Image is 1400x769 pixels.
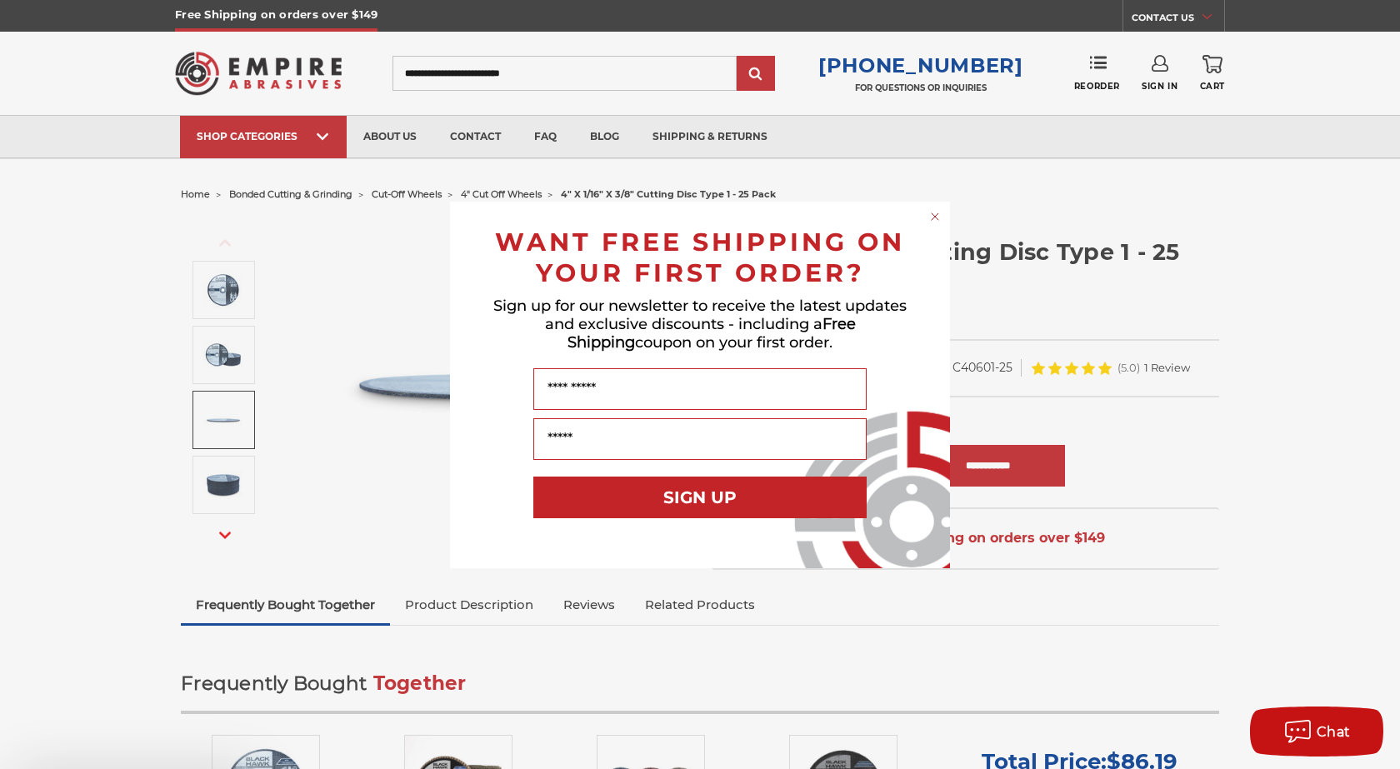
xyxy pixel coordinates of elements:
span: WANT FREE SHIPPING ON YOUR FIRST ORDER? [495,227,905,288]
span: Chat [1317,724,1351,740]
button: Chat [1250,707,1383,757]
button: SIGN UP [533,477,867,518]
span: Sign up for our newsletter to receive the latest updates and exclusive discounts - including a co... [493,297,907,352]
button: Close dialog [927,208,943,225]
span: Free Shipping [567,315,856,352]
